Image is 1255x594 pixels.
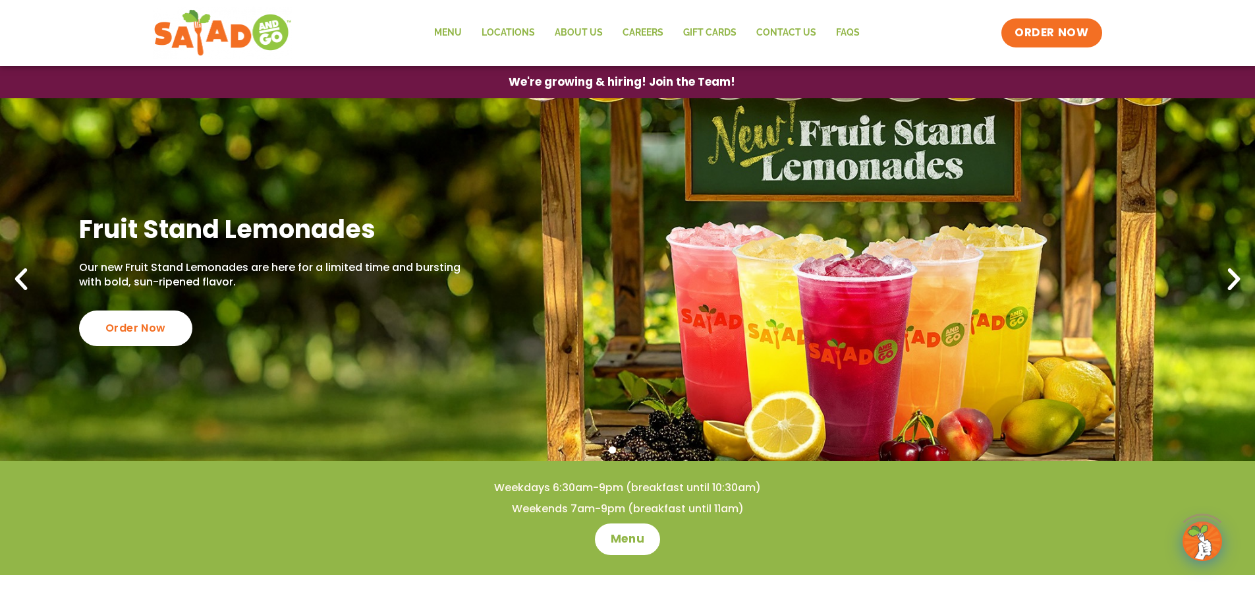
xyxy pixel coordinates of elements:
span: Go to slide 3 [639,446,646,454]
a: We're growing & hiring! Join the Team! [489,67,755,98]
p: Our new Fruit Stand Lemonades are here for a limited time and bursting with bold, sun-ripened fla... [79,260,467,290]
a: Locations [472,18,545,48]
nav: Menu [424,18,870,48]
span: We're growing & hiring! Join the Team! [509,76,735,88]
a: Menu [424,18,472,48]
a: FAQs [826,18,870,48]
a: Contact Us [746,18,826,48]
a: Careers [613,18,673,48]
h2: Fruit Stand Lemonades [79,213,467,245]
a: ORDER NOW [1001,18,1102,47]
div: Previous slide [7,265,36,294]
a: About Us [545,18,613,48]
span: Go to slide 1 [609,446,616,454]
div: Next slide [1219,265,1248,294]
span: Menu [611,531,644,547]
span: ORDER NOW [1015,25,1088,41]
h4: Weekends 7am-9pm (breakfast until 11am) [26,502,1229,516]
div: Order Now [79,311,192,346]
a: Menu [595,523,660,555]
span: Go to slide 2 [624,446,631,454]
h4: Weekdays 6:30am-9pm (breakfast until 10:30am) [26,481,1229,495]
img: new-SAG-logo-768×292 [153,7,293,59]
a: GIFT CARDS [673,18,746,48]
